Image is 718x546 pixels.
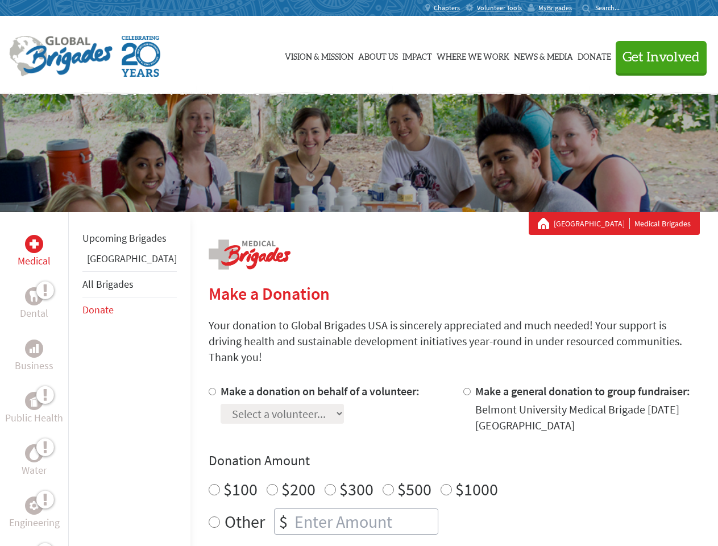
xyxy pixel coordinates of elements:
input: Search... [595,3,628,12]
a: Donate [82,303,114,316]
label: $1000 [455,478,498,500]
a: Donate [578,27,611,84]
a: About Us [358,27,398,84]
span: Get Involved [622,51,700,64]
h2: Make a Donation [209,283,700,304]
a: EngineeringEngineering [9,497,60,531]
button: Get Involved [616,41,707,73]
input: Enter Amount [292,509,438,534]
a: Impact [402,27,432,84]
div: Dental [25,287,43,305]
a: BusinessBusiness [15,340,53,374]
img: Water [30,446,39,460]
p: Engineering [9,515,60,531]
a: MedicalMedical [18,235,51,269]
div: $ [275,509,292,534]
h4: Donation Amount [209,452,700,470]
p: Public Health [5,410,63,426]
a: DentalDental [20,287,48,321]
p: Dental [20,305,48,321]
p: Water [22,462,47,478]
div: Public Health [25,392,43,410]
label: Make a donation on behalf of a volunteer: [221,384,420,398]
li: All Brigades [82,271,177,297]
span: Volunteer Tools [477,3,522,13]
li: Donate [82,297,177,322]
a: Public HealthPublic Health [5,392,63,426]
label: Other [225,508,265,535]
label: Make a general donation to group fundraiser: [475,384,690,398]
div: Medical [25,235,43,253]
a: WaterWater [22,444,47,478]
div: Water [25,444,43,462]
div: Engineering [25,497,43,515]
a: All Brigades [82,278,134,291]
a: Vision & Mission [285,27,354,84]
label: $100 [223,478,258,500]
img: Dental [30,291,39,301]
img: Business [30,344,39,353]
img: logo-medical.png [209,239,290,270]
a: [GEOGRAPHIC_DATA] [554,218,630,229]
span: MyBrigades [538,3,572,13]
div: Business [25,340,43,358]
a: Upcoming Brigades [82,231,167,245]
label: $300 [339,478,373,500]
li: Guatemala [82,251,177,271]
img: Global Brigades Celebrating 20 Years [122,36,160,77]
a: News & Media [514,27,573,84]
img: Medical [30,239,39,249]
div: Belmont University Medical Brigade [DATE] [GEOGRAPHIC_DATA] [475,402,700,433]
img: Public Health [30,395,39,407]
span: Chapters [434,3,460,13]
img: Global Brigades Logo [9,36,113,77]
a: [GEOGRAPHIC_DATA] [87,252,177,265]
div: Medical Brigades [538,218,691,229]
li: Upcoming Brigades [82,226,177,251]
label: $200 [281,478,316,500]
label: $500 [397,478,431,500]
a: Where We Work [437,27,509,84]
p: Your donation to Global Brigades USA is sincerely appreciated and much needed! Your support is dr... [209,317,700,365]
p: Business [15,358,53,374]
p: Medical [18,253,51,269]
img: Engineering [30,501,39,510]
